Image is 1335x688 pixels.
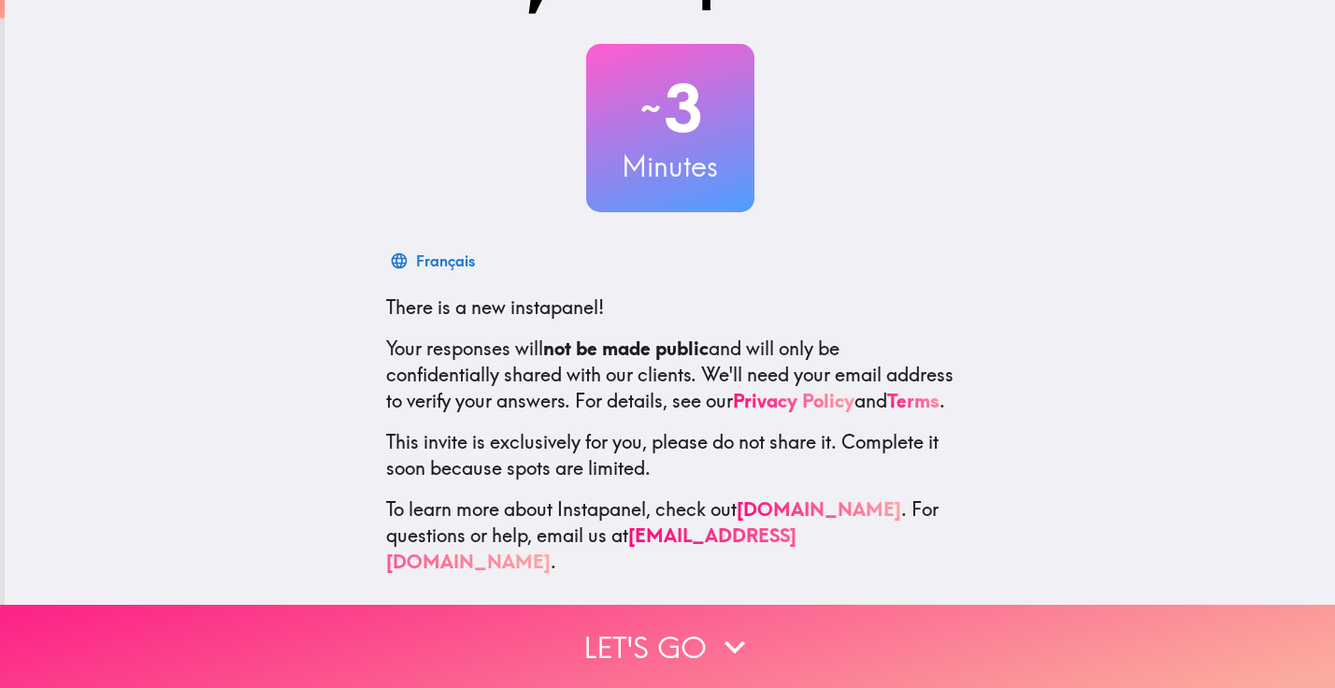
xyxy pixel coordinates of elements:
button: Français [386,242,482,279]
h2: 3 [586,70,754,147]
p: Your responses will and will only be confidentially shared with our clients. We'll need your emai... [386,336,955,414]
a: Terms [887,389,940,412]
a: [DOMAIN_NAME] [737,497,901,521]
a: [EMAIL_ADDRESS][DOMAIN_NAME] [386,523,797,573]
a: Privacy Policy [733,389,854,412]
span: There is a new instapanel! [386,295,604,319]
p: This invite is exclusively for you, please do not share it. Complete it soon because spots are li... [386,429,955,481]
div: Français [416,248,475,274]
h3: Minutes [586,147,754,186]
b: not be made public [543,337,709,360]
span: ~ [638,80,664,136]
p: To learn more about Instapanel, check out . For questions or help, email us at . [386,496,955,575]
